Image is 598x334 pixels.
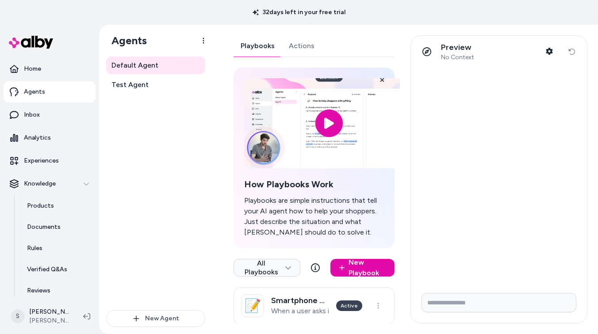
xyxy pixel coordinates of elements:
[4,173,96,194] button: Knowledge
[271,307,329,315] p: When a user asks if a product is compatible with their smartphone (e.g., Apple, Android, Samsung,...
[18,195,96,216] a: Products
[24,156,59,165] p: Experiences
[441,53,474,61] span: No Context
[24,110,40,119] p: Inbox
[247,8,351,17] p: 32 days left in your free trial
[27,265,67,274] p: Verified Q&As
[441,42,474,53] p: Preview
[422,293,576,312] input: Write your prompt here
[27,244,42,253] p: Rules
[18,238,96,259] a: Rules
[9,36,53,49] img: alby Logo
[24,179,56,188] p: Knowledge
[234,35,282,57] a: Playbooks
[4,104,96,125] a: Inbox
[106,57,205,74] a: Default Agent
[111,60,158,71] span: Default Agent
[18,280,96,301] a: Reviews
[24,65,41,73] p: Home
[4,58,96,80] a: Home
[330,259,395,277] a: New Playbook
[18,259,96,280] a: Verified Q&As
[24,133,51,142] p: Analytics
[5,302,76,330] button: S[PERSON_NAME][PERSON_NAME]
[336,300,362,311] div: Active
[244,179,384,190] h2: How Playbooks Work
[11,309,25,323] span: S
[106,76,205,94] a: Test Agent
[244,195,384,238] p: Playbooks are simple instructions that tell your AI agent how to help your shoppers. Just describ...
[234,259,300,277] button: All Playbooks
[111,80,149,90] span: Test Agent
[241,294,264,317] div: 📝
[27,223,61,232] p: Documents
[104,34,147,47] h1: Agents
[106,310,205,327] button: New Agent
[271,296,329,305] h3: Smartphone Compatibility Inquiry Handling
[18,216,96,238] a: Documents
[234,287,395,324] a: 📝Smartphone Compatibility Inquiry HandlingWhen a user asks if a product is compatible with their ...
[4,127,96,148] a: Analytics
[4,150,96,171] a: Experiences
[4,81,96,102] a: Agents
[243,259,291,277] span: All Playbooks
[29,307,69,316] p: [PERSON_NAME]
[27,286,50,295] p: Reviews
[24,87,45,96] p: Agents
[282,35,322,57] a: Actions
[27,201,54,210] p: Products
[29,316,69,325] span: [PERSON_NAME]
